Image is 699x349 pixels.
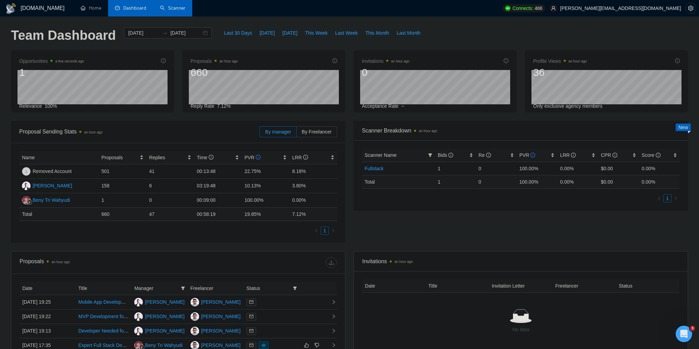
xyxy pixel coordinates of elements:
[146,208,194,221] td: 47
[19,103,42,109] span: Relevance
[486,153,491,158] span: info-circle
[19,66,84,79] div: 1
[530,153,535,158] span: info-circle
[99,179,147,193] td: 158
[335,29,358,37] span: Last Week
[655,194,663,202] button: left
[191,57,238,65] span: Proposals
[191,342,241,348] a: VT[PERSON_NAME]
[22,167,31,176] img: RA
[368,326,674,333] div: No data
[365,166,383,171] a: Fullstack
[601,152,617,158] span: CPR
[134,327,143,335] img: OC
[134,328,184,333] a: OC[PERSON_NAME]
[314,229,319,233] span: left
[326,314,336,319] span: right
[331,229,335,233] span: right
[99,193,147,208] td: 1
[19,151,99,164] th: Name
[362,257,679,266] span: Invitations
[639,175,680,188] td: 0.00 %
[675,58,680,63] span: info-circle
[326,260,336,265] span: download
[191,299,241,304] a: VT[PERSON_NAME]
[249,314,253,318] span: mail
[304,342,309,348] span: like
[249,329,253,333] span: mail
[489,279,553,293] th: Invitation Letter
[134,313,184,319] a: OC[PERSON_NAME]
[219,59,238,63] time: an hour ago
[20,324,76,338] td: [DATE] 19:13
[674,196,678,200] span: right
[33,196,70,204] div: Beny Tri Wahyudi
[479,152,491,158] span: Re
[362,27,393,38] button: This Month
[282,29,297,37] span: [DATE]
[149,154,186,161] span: Replies
[657,196,661,200] span: left
[598,175,639,188] td: $ 0.00
[191,327,199,335] img: VT
[188,282,244,295] th: Freelancer
[224,29,252,37] span: Last 30 Days
[557,175,598,188] td: 0.00 %
[181,286,185,290] span: filter
[686,5,696,11] span: setting
[639,162,680,175] td: 0.00%
[160,5,185,11] a: searchScanner
[191,313,241,319] a: VT[PERSON_NAME]
[301,27,331,38] button: This Week
[123,5,146,11] span: Dashboard
[362,279,426,293] th: Date
[533,103,603,109] span: Only exclusive agency members
[312,226,321,235] button: left
[162,30,168,36] span: to
[331,27,362,38] button: Last Week
[84,130,102,134] time: an hour ago
[321,226,329,235] li: 1
[162,30,168,36] span: swap-right
[99,164,147,179] td: 501
[664,195,671,202] a: 1
[242,193,289,208] td: 100.00%
[672,194,680,202] li: Next Page
[201,341,241,349] div: [PERSON_NAME]
[656,153,661,158] span: info-circle
[278,27,301,38] button: [DATE]
[242,179,289,193] td: 10.13%
[256,155,261,160] span: info-circle
[78,342,193,348] a: Expert Full Stack Developer for eBook Reader Project
[217,103,231,109] span: 7.12%
[533,57,587,65] span: Profile Views
[321,227,329,234] a: 1
[191,328,241,333] a: VT[PERSON_NAME]
[427,150,434,160] span: filter
[242,164,289,179] td: 22.75%
[22,183,72,188] a: OC[PERSON_NAME]
[20,295,76,310] td: [DATE] 19:25
[76,282,131,295] th: Title
[242,208,289,221] td: 19.85 %
[393,27,424,38] button: Last Month
[517,162,558,175] td: 100.00%
[302,129,332,135] span: By Freelancer
[20,257,178,268] div: Proposals
[134,299,184,304] a: OC[PERSON_NAME]
[134,284,178,292] span: Manager
[194,179,242,193] td: 03:19:48
[145,313,184,320] div: [PERSON_NAME]
[397,29,420,37] span: Last Month
[22,182,31,190] img: OC
[201,327,241,335] div: [PERSON_NAME]
[76,310,131,324] td: MVP Development for Romanian Service Marketplace App
[247,284,290,292] span: Status
[45,103,57,109] span: 100%
[569,59,587,63] time: an hour ago
[289,179,337,193] td: 3.80%
[289,193,337,208] td: 0.00%
[448,153,453,158] span: info-circle
[391,59,409,63] time: an hour ago
[78,314,203,319] a: MVP Development for Romanian Service Marketplace App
